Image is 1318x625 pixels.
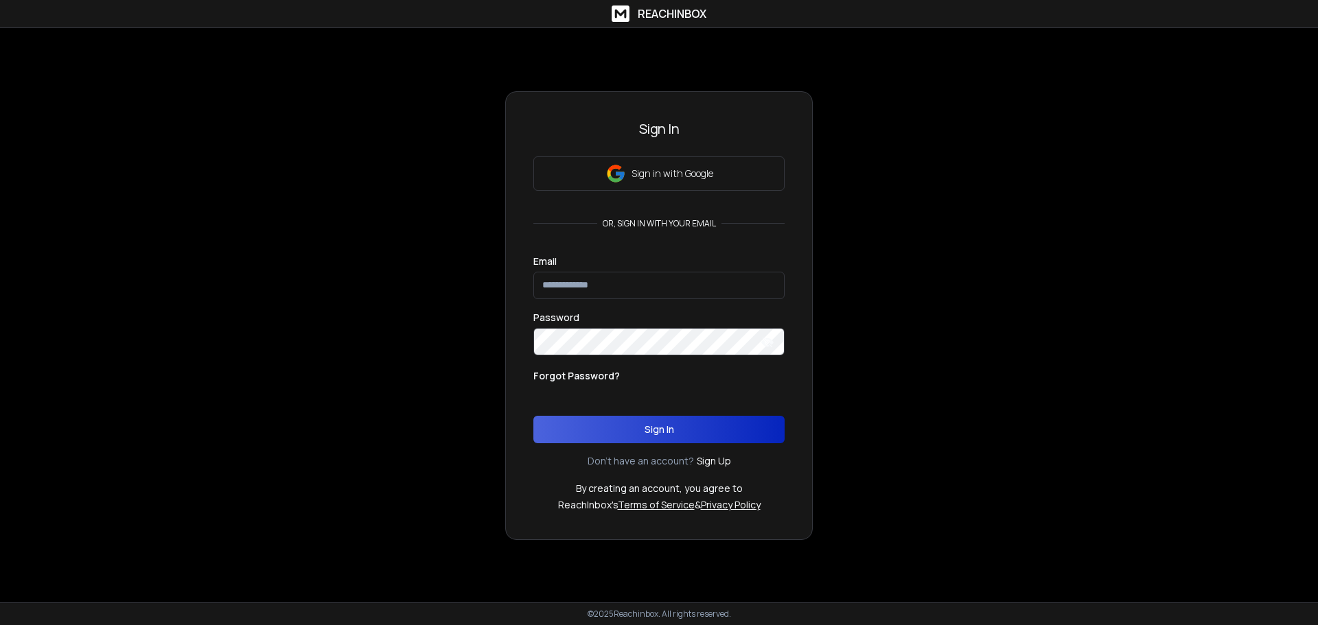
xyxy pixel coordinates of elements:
[638,5,706,22] h1: ReachInbox
[701,498,761,511] a: Privacy Policy
[533,119,785,139] h3: Sign In
[588,454,694,468] p: Don't have an account?
[588,609,731,620] p: © 2025 Reachinbox. All rights reserved.
[533,313,579,322] label: Password
[632,167,713,180] p: Sign in with Google
[533,257,557,266] label: Email
[558,498,761,512] p: ReachInbox's &
[533,369,620,383] p: Forgot Password?
[533,416,785,443] button: Sign In
[618,498,695,511] a: Terms of Service
[576,482,743,495] p: By creating an account, you agree to
[697,454,731,468] a: Sign Up
[533,156,785,191] button: Sign in with Google
[612,5,706,22] a: ReachInbox
[597,218,721,229] p: or, sign in with your email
